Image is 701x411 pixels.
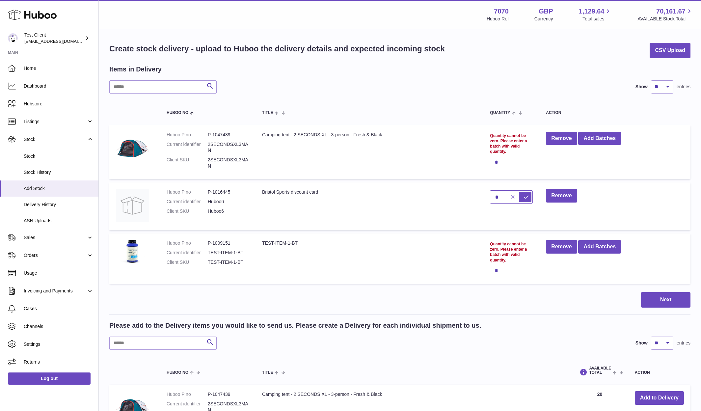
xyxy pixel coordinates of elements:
[24,185,94,192] span: Add Stock
[546,240,577,254] button: Remove
[256,233,483,284] td: TEST-ITEM-1-BT
[578,132,621,145] button: Add Batches
[24,136,87,143] span: Stock
[546,189,577,203] button: Remove
[208,208,249,214] dd: Huboo6
[24,153,94,159] span: Stock
[262,111,273,115] span: Title
[490,111,510,115] span: Quantity
[24,65,94,71] span: Home
[24,359,94,365] span: Returns
[24,101,94,107] span: Hubstore
[635,370,684,375] div: Action
[579,7,605,16] span: 1,129.64
[208,259,249,265] dd: TEST-ITEM-1-BT
[546,132,577,145] button: Remove
[116,240,149,264] img: TEST-ITEM-1-BT
[256,182,483,230] td: Bristol Sports discount card
[167,370,188,375] span: Huboo no
[116,189,149,222] img: Bristol Sports discount card
[677,340,690,346] span: entries
[262,370,273,375] span: Title
[641,292,690,308] button: Next
[546,111,684,115] div: Action
[650,43,690,58] button: CSV Upload
[539,7,553,16] strong: GBP
[167,250,208,256] dt: Current identifier
[109,43,445,54] h1: Create stock delivery - upload to Huboo the delivery details and expected incoming stock
[579,7,612,22] a: 1,129.64 Total sales
[167,189,208,195] dt: Huboo P no
[24,83,94,89] span: Dashboard
[24,288,87,294] span: Invoicing and Payments
[635,340,648,346] label: Show
[8,372,91,384] a: Log out
[208,189,249,195] dd: P-1016445
[208,199,249,205] dd: Huboo6
[167,111,188,115] span: Huboo no
[167,391,208,397] dt: Huboo P no
[494,7,509,16] strong: 7070
[256,125,483,179] td: Camping tent - 2 SECONDS XL - 3-person - Fresh & Black
[167,199,208,205] dt: Current identifier
[534,16,553,22] div: Currency
[637,7,693,22] a: 70,161.67 AVAILABLE Stock Total
[116,132,149,165] img: Camping tent - 2 SECONDS XL - 3-person - Fresh & Black
[167,240,208,246] dt: Huboo P no
[677,84,690,90] span: entries
[24,218,94,224] span: ASN Uploads
[578,240,621,254] button: Add Batches
[208,240,249,246] dd: P-1009151
[582,16,612,22] span: Total sales
[635,391,684,405] button: Add to Delivery
[24,39,97,44] span: [EMAIL_ADDRESS][DOMAIN_NAME]
[167,259,208,265] dt: Client SKU
[635,84,648,90] label: Show
[24,323,94,330] span: Channels
[490,241,533,263] div: Quantity cannot be zero. Please enter a batch with valid quantity.
[167,132,208,138] dt: Huboo P no
[208,157,249,169] dd: 2SECONDSXL3MAN
[24,270,94,276] span: Usage
[8,33,18,43] img: QATestClientTwo@hubboo.co.uk
[24,341,94,347] span: Settings
[656,7,686,16] span: 70,161.67
[24,202,94,208] span: Delivery History
[24,169,94,176] span: Stock History
[24,32,84,44] div: Test Client
[589,366,611,375] span: AVAILABLE Total
[167,208,208,214] dt: Client SKU
[24,119,87,125] span: Listings
[24,306,94,312] span: Cases
[167,157,208,169] dt: Client SKU
[109,321,481,330] h2: Please add to the Delivery items you would like to send us. Please create a Delivery for each ind...
[208,132,249,138] dd: P-1047439
[487,16,509,22] div: Huboo Ref
[490,133,533,154] div: Quantity cannot be zero. Please enter a batch with valid quantity.
[24,252,87,259] span: Orders
[208,391,249,397] dd: P-1047439
[167,141,208,154] dt: Current identifier
[109,65,162,74] h2: Items in Delivery
[637,16,693,22] span: AVAILABLE Stock Total
[24,234,87,241] span: Sales
[208,250,249,256] dd: TEST-ITEM-1-BT
[208,141,249,154] dd: 2SECONDSXL3MAN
